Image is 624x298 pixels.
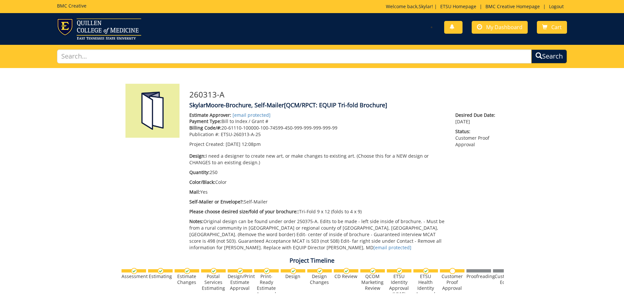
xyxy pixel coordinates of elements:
img: checkmark [211,268,217,274]
span: Self-Mailer or Envelope?: [189,199,244,205]
p: [DATE] [455,112,499,125]
img: checkmark [290,268,296,274]
a: ETSU Homepage [437,3,480,9]
div: Design/Print Estimate Approval [228,273,252,291]
img: checkmark [396,268,403,274]
span: Please choose desired size/fold of your brochure:: [189,208,299,215]
img: checkmark [158,268,164,274]
img: checkmark [184,268,190,274]
img: checkmark [317,268,323,274]
img: checkmark [264,268,270,274]
img: checkmark [343,268,350,274]
img: Product featured image [125,84,180,138]
span: Design: [189,153,206,159]
span: Status: [455,128,499,135]
img: checkmark [131,268,137,274]
p: 250 [189,169,446,176]
div: Design Changes [307,273,332,285]
div: CD Review [334,273,358,279]
span: Publication #: [189,131,219,137]
div: Customer Edits [493,273,518,285]
span: Desired Due Date: [455,112,499,118]
p: Tri-Fold 9 x 12 (folds to 4 x 9) [189,208,446,215]
h4: Project Timeline [121,257,504,264]
h4: SkylarMoore-Brochure, Self-Mailer [189,102,499,109]
span: Mail: [189,189,200,195]
div: QCOM Marketing Review [360,273,385,291]
span: My Dashboard [486,24,522,31]
input: Search... [57,49,532,63]
a: Skylar [419,3,432,9]
img: ETSU logo [57,18,141,40]
span: Estimate Approver: [189,112,231,118]
div: ETSU Health Identity Approval [413,273,438,297]
p: Welcome back, ! | | | [386,3,567,10]
div: Print-Ready Estimate Approval [254,273,279,297]
span: [QCM/RPCT: EQUIP Tri-fold Brochure] [284,101,387,109]
span: Payment Type: [189,118,221,124]
p: Bill to Index / Grant # [189,118,446,125]
p: Color [189,179,446,185]
a: [email protected] [373,244,411,251]
p: Customer Proof Approval [455,128,499,148]
img: checkmark [237,268,243,274]
a: Logout [546,3,567,9]
p: Yes [189,189,446,195]
span: Quantity: [189,169,210,175]
div: Proofreading [466,273,491,279]
h3: 260313-A [189,90,499,99]
div: Estimate Changes [175,273,199,285]
a: Cart [537,21,567,34]
h5: BMC Creative [57,3,86,8]
p: I need a designer to create new art, or make changes to existing art. (Choose this for a NEW desi... [189,153,446,166]
p: 20-61110-100000-100-74599-450-999-999-999-999-99 [189,125,446,131]
span: Billing Code/#: [189,125,221,131]
img: checkmark [370,268,376,274]
div: Assessment [122,273,146,279]
span: Color/Black: [189,179,215,185]
div: Customer Proof Approval [440,273,464,291]
div: Design [281,273,305,279]
img: no [449,268,456,274]
span: Project Created: [189,141,224,147]
span: [DATE] 12:08pm [226,141,261,147]
p: Original design can be found under order 250375-A. Edits to be made - left side inside of brochur... [189,218,446,251]
div: ETSU Identity Approval (UMC) [387,273,411,297]
span: Cart [551,24,562,31]
p: Self-Mailer [189,199,446,205]
a: [email protected] [233,112,271,118]
div: Estimating [148,273,173,279]
button: Search [531,49,567,63]
a: BMC Creative Homepage [482,3,543,9]
span: ETSU-260313-A-25 [221,131,261,137]
div: Postal Services Estimating [201,273,226,291]
img: checkmark [423,268,429,274]
span: Notes: [189,218,203,224]
a: My Dashboard [472,21,528,34]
